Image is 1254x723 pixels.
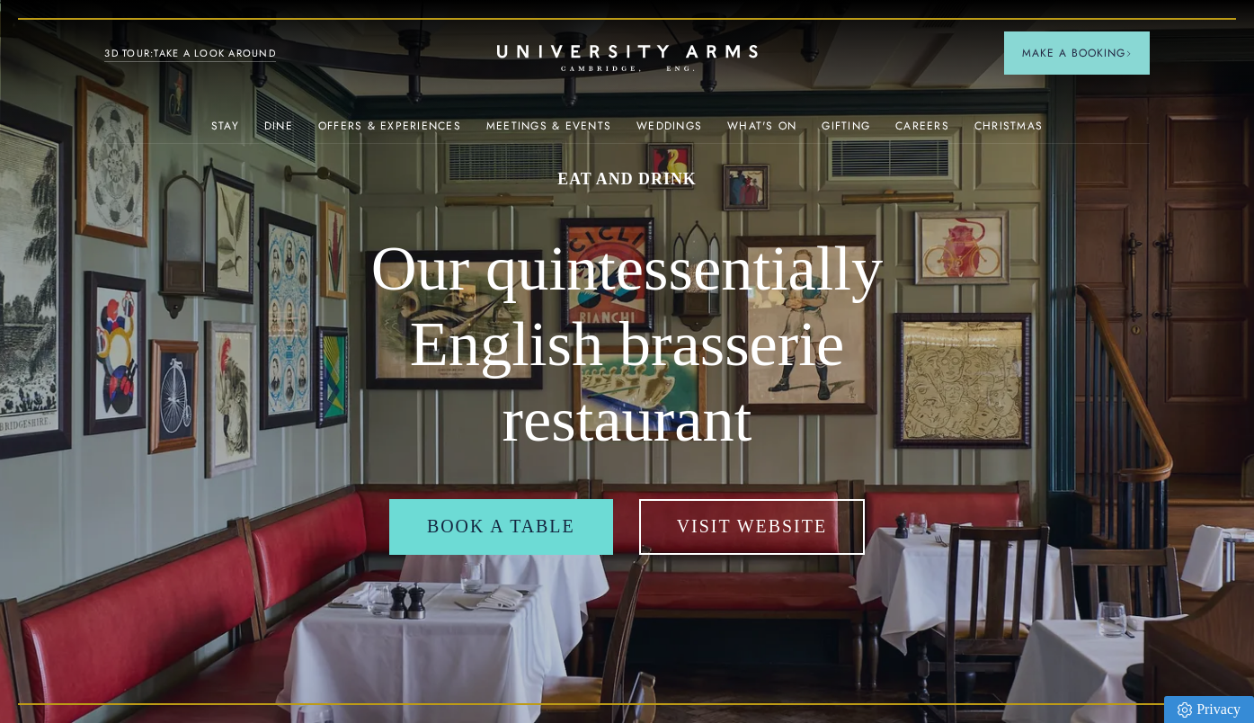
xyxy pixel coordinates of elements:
[497,45,758,73] a: Home
[318,120,461,143] a: Offers & Experiences
[486,120,611,143] a: Meetings & Events
[895,120,949,143] a: Careers
[727,120,796,143] a: What's On
[104,46,276,62] a: 3D TOUR:TAKE A LOOK AROUND
[1164,696,1254,723] a: Privacy
[1022,45,1132,61] span: Make a Booking
[636,120,702,143] a: Weddings
[1125,50,1132,57] img: Arrow icon
[639,499,865,555] a: Visit Website
[314,231,941,458] h2: Our quintessentially English brasserie restaurant
[389,499,613,555] a: Book a table
[822,120,870,143] a: Gifting
[211,120,239,143] a: Stay
[314,168,941,190] h1: Eat and drink
[1004,31,1150,75] button: Make a BookingArrow icon
[1178,702,1192,718] img: Privacy
[264,120,293,143] a: Dine
[974,120,1043,143] a: Christmas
